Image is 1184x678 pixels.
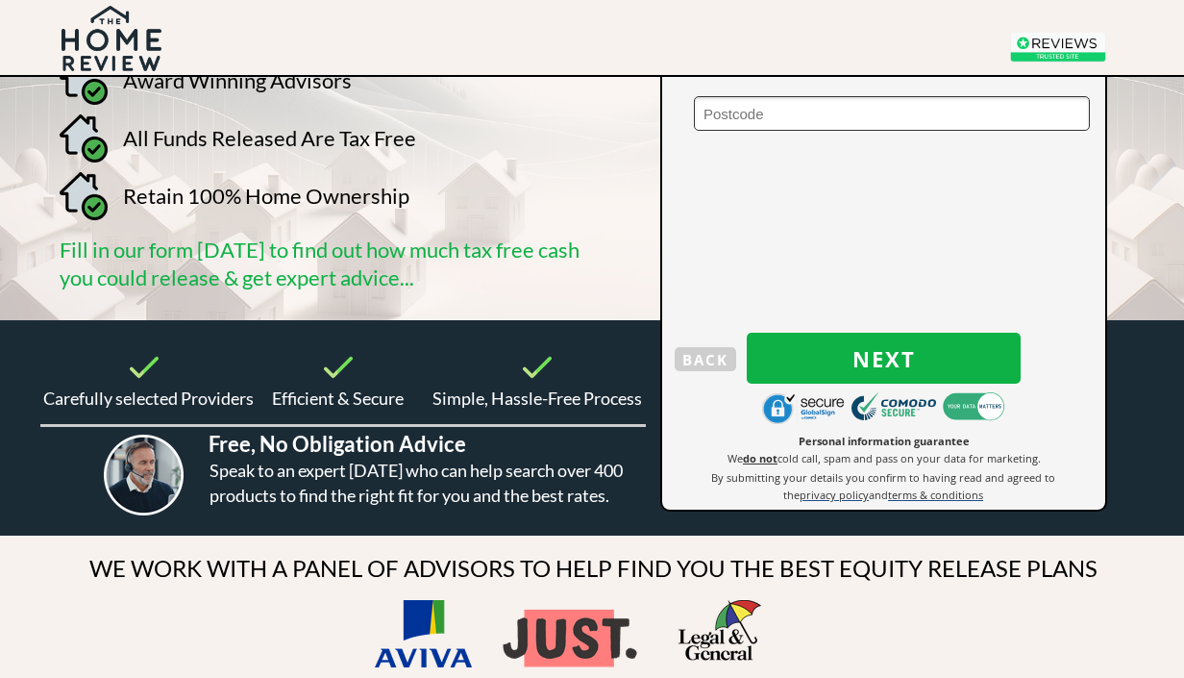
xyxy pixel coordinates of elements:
span: WE WORK WITH A PANEL OF ADVISORS TO HELP FIND YOU THE BEST EQUITY RELEASE PLANS [89,554,1098,582]
span: Personal information guarantee [799,434,970,448]
span: Speak to an expert [DATE] who can help search over 400 products to find the right fit for you and... [210,460,623,506]
a: terms & conditions [888,487,983,502]
span: Carefully selected Providers [43,388,254,409]
span: Free, No Obligation Advice [209,431,466,457]
strong: do not [743,451,777,465]
span: and [869,488,888,502]
span: Next [747,346,1021,371]
input: Postcode [694,96,1090,131]
span: Award Winning Advisors [123,67,352,93]
a: privacy policy [800,487,869,502]
span: We cold call, spam and pass on your data for marketing. [728,451,1041,465]
button: Next [747,333,1021,384]
span: Efficient & Secure [272,388,404,409]
span: privacy policy [800,488,869,502]
span: By submitting your details you confirm to having read and agreed to the [711,470,1055,502]
button: BACK [675,347,736,371]
span: BACK [675,347,736,372]
span: All Funds Released Are Tax Free [123,125,416,151]
span: Simple, Hassle-Free Process [432,388,642,409]
span: terms & conditions [888,488,983,502]
span: Retain 100% Home Ownership [123,183,409,209]
span: Fill in our form [DATE] to find out how much tax free cash you could release & get expert advice... [60,237,580,290]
